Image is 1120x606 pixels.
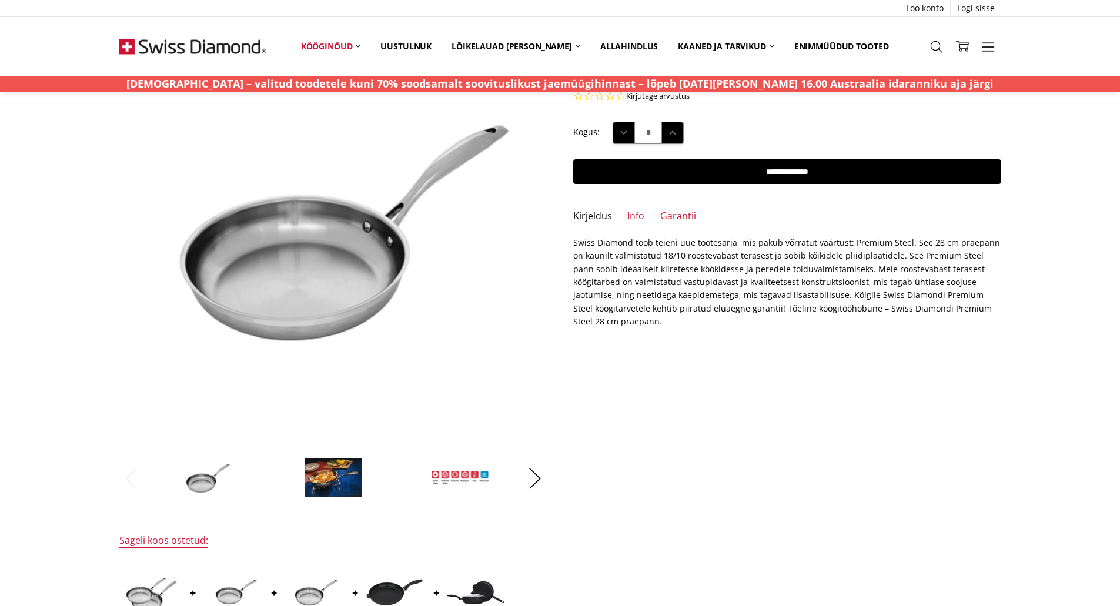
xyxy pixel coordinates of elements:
img: Premium terasest induktsioon 28 cm praepann [431,470,490,486]
font: Kööginõud [301,41,353,52]
img: Premium terasest induktsioon 28 cm praepann [177,458,236,498]
font: Kirjutage arvustus [626,91,690,101]
font: Kirjeldus [573,209,612,222]
font: [DEMOGRAPHIC_DATA] – valitud toodetele kuni 70% soodsamalt soovituslikust jaemüügihinnast – lõpeb... [126,76,994,91]
img: XD induktsioonpliit kaheosalise komplektiga: praepann 28 cm ja hautuspann 28 cm + 28 cm kaas [446,580,505,605]
font: Sageli koos ostetud: [119,534,208,547]
button: Järgmine [523,460,547,496]
font: Allahindlus [600,41,658,52]
button: Eelmine [119,460,143,496]
font: Kaaned ja tarvikud [678,41,765,52]
font: Loo konto [906,2,944,14]
font: Lõikelauad [PERSON_NAME] [452,41,572,52]
font: Enimmüüdud tooted [794,41,889,52]
img: Tasuta saatmine igale tellimusele [119,17,266,76]
font: Garantii [660,209,696,222]
font: Swiss Diamond toob teieni uue tootesarja, mis pakub võrratut väärtust: Premium Steel. See 28 cm p... [573,237,1000,327]
font: Kogus: [573,126,600,138]
font: Info [627,209,644,222]
font: Uustulnuk [380,41,432,52]
font: Logi sisse [957,2,995,14]
img: Premium terasest induktsioon 28 cm praepann [304,458,363,498]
